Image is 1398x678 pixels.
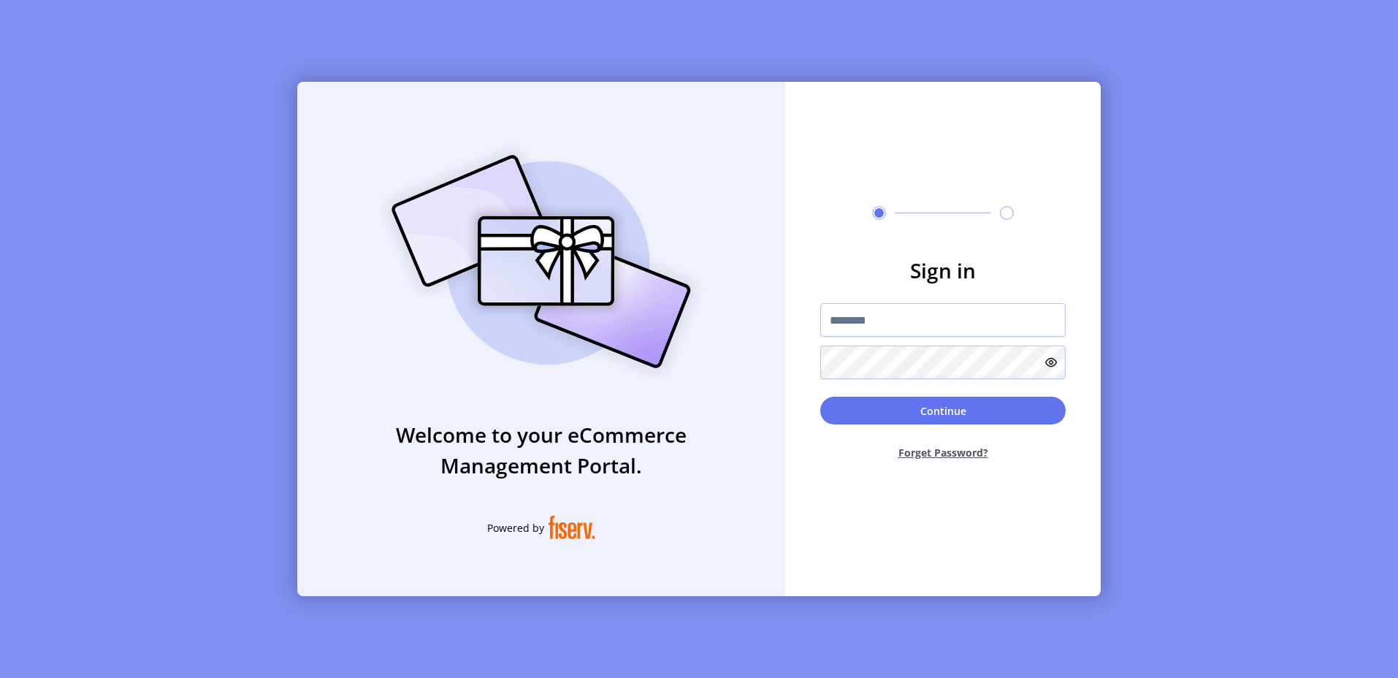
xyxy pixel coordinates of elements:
[370,139,713,384] img: card_Illustration.svg
[820,433,1066,472] button: Forget Password?
[297,419,785,481] h3: Welcome to your eCommerce Management Portal.
[820,397,1066,424] button: Continue
[487,520,544,536] span: Powered by
[820,255,1066,286] h3: Sign in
